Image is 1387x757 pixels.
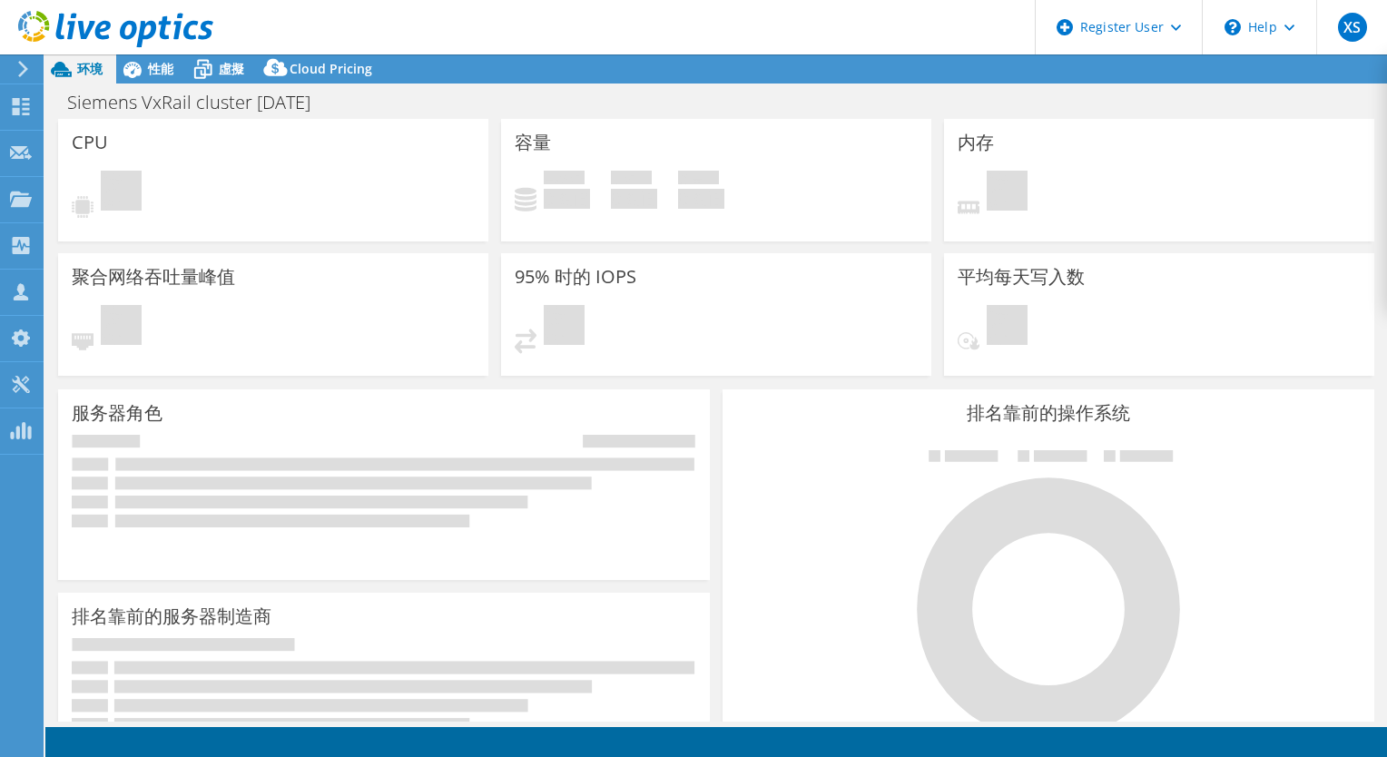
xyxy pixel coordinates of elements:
span: XS [1338,13,1367,42]
h4: 0 GiB [678,189,724,209]
span: 虛擬 [219,60,244,77]
span: Cloud Pricing [290,60,372,77]
h3: 容量 [515,133,551,152]
h4: 0 GiB [544,189,590,209]
span: 可用 [611,171,652,189]
h3: 95% 时的 IOPS [515,267,636,287]
h1: Siemens VxRail cluster [DATE] [59,93,339,113]
span: 挂起 [101,171,142,215]
h3: 平均每天写入数 [958,267,1085,287]
span: 挂起 [987,305,1028,349]
h3: 内存 [958,133,994,152]
h4: 0 GiB [611,189,657,209]
h3: 聚合网络吞吐量峰值 [72,267,235,287]
span: 性能 [148,60,173,77]
h3: 服务器角色 [72,403,162,423]
span: 总量 [678,171,719,189]
span: 挂起 [987,171,1028,215]
span: 挂起 [544,305,585,349]
span: 挂起 [101,305,142,349]
span: 环境 [77,60,103,77]
h3: CPU [72,133,108,152]
h3: 排名靠前的操作系统 [736,403,1361,423]
h3: 排名靠前的服务器制造商 [72,606,271,626]
svg: \n [1225,19,1241,35]
span: 已使用 [544,171,585,189]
